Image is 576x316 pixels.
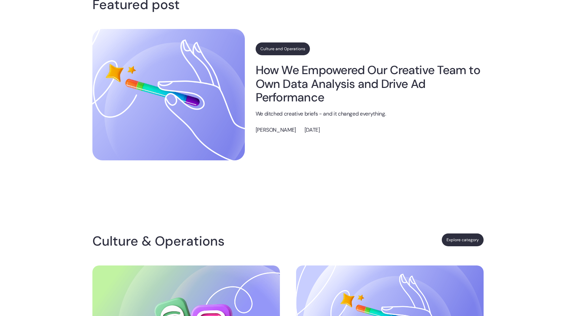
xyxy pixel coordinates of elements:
[256,63,484,104] a: How We Empowered Our Creative Team to Own Data Analysis and Drive Ad Performance
[256,42,310,55] a: Culture and Operations
[442,233,484,246] a: Explore category
[92,236,230,247] h4: Culture & Operations
[256,126,296,134] p: [PERSON_NAME]
[305,126,320,134] p: [DATE]
[256,110,484,118] p: We ditched creative briefs - and it changed everything.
